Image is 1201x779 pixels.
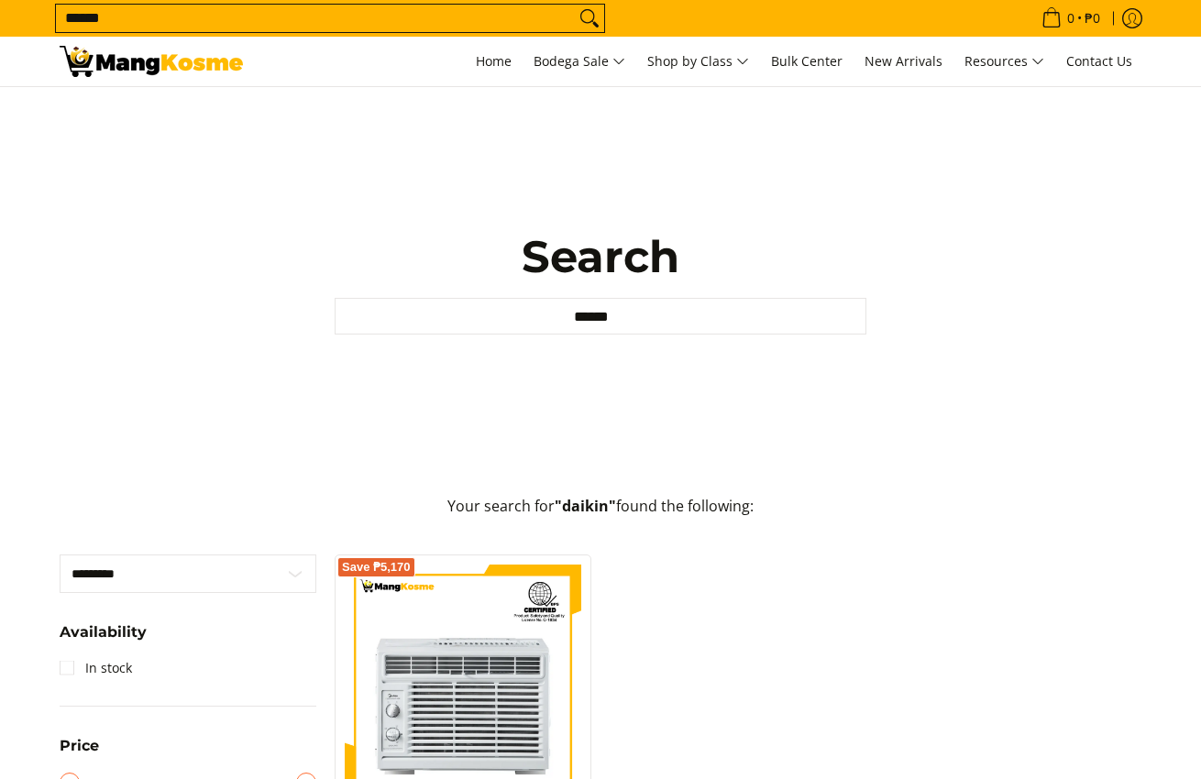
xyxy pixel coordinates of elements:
strong: "daikin" [555,496,616,516]
span: Availability [60,625,147,640]
a: Shop by Class [638,37,758,86]
a: Home [467,37,521,86]
a: Bulk Center [762,37,852,86]
nav: Main Menu [261,37,1141,86]
span: Bulk Center [771,52,843,70]
summary: Open [60,625,147,653]
a: In stock [60,653,132,683]
span: Contact Us [1066,52,1132,70]
span: 0 [1064,12,1077,25]
summary: Open [60,739,99,767]
span: Save ₱5,170 [342,562,411,573]
p: Your search for found the following: [60,495,1141,536]
h1: Search [335,229,866,284]
a: Contact Us [1057,37,1141,86]
img: Search: 1 result found for &quot;daikin&quot; | Mang Kosme [60,46,243,77]
span: Shop by Class [647,50,749,73]
span: Price [60,739,99,753]
span: Home [476,52,512,70]
span: • [1036,8,1106,28]
span: ₱0 [1082,12,1103,25]
a: New Arrivals [855,37,952,86]
a: Bodega Sale [524,37,634,86]
span: Resources [964,50,1044,73]
button: Search [575,5,604,32]
span: Bodega Sale [534,50,625,73]
span: New Arrivals [865,52,942,70]
a: Resources [955,37,1053,86]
